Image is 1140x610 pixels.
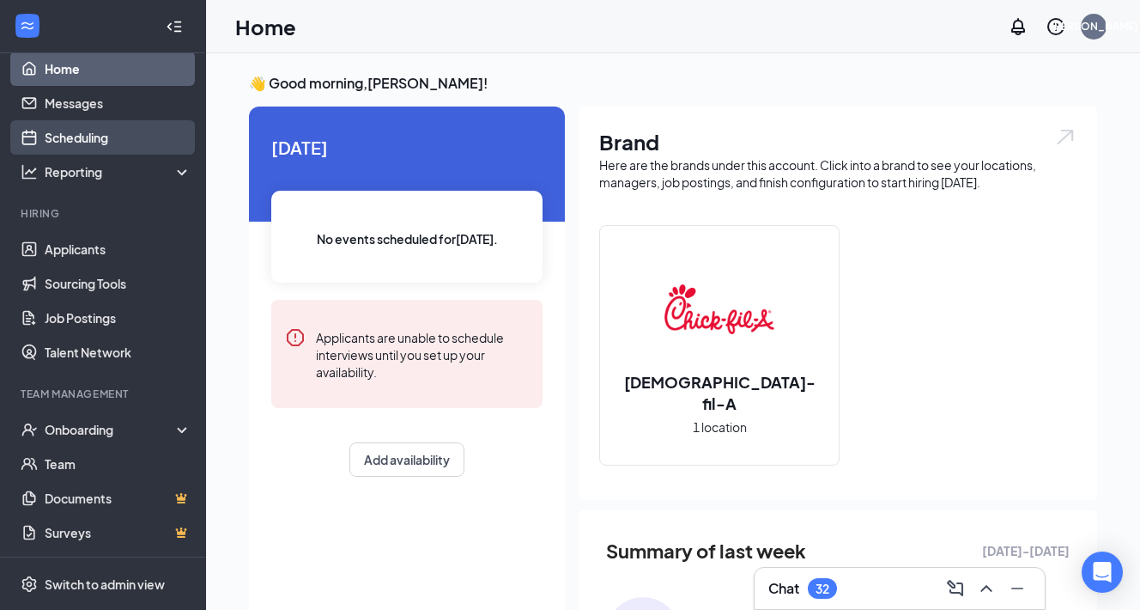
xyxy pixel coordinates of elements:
div: 32 [816,582,829,596]
svg: Analysis [21,163,38,180]
button: ChevronUp [973,575,1000,602]
svg: Collapse [166,18,183,35]
svg: Minimize [1007,578,1028,599]
h3: Chat [768,579,799,598]
svg: WorkstreamLogo [19,17,36,34]
div: Open Intercom Messenger [1082,552,1123,593]
a: DocumentsCrown [45,481,191,515]
div: Applicants are unable to schedule interviews until you set up your availability. [316,327,529,381]
svg: ComposeMessage [945,578,966,599]
div: Reporting [45,163,192,180]
div: Here are the brands under this account. Click into a brand to see your locations, managers, job p... [599,156,1076,191]
div: Hiring [21,206,188,221]
div: Team Management [21,387,188,401]
div: Onboarding [45,421,177,438]
button: Minimize [1004,575,1031,602]
h3: 👋 Good morning, [PERSON_NAME] ! [249,74,1097,93]
h2: [DEMOGRAPHIC_DATA]-fil-A [600,371,839,414]
svg: Notifications [1008,16,1028,37]
span: No events scheduled for [DATE] . [317,229,498,248]
img: Chick-fil-A [664,254,774,364]
span: [DATE] - [DATE] [982,541,1070,560]
button: ComposeMessage [942,575,969,602]
span: Summary of last week [606,536,806,566]
button: Add availability [349,442,464,477]
a: Talent Network [45,335,191,369]
a: Sourcing Tools [45,266,191,301]
span: 1 location [693,418,747,436]
svg: Error [285,327,306,348]
h1: Brand [599,127,1076,156]
a: SurveysCrown [45,515,191,550]
div: Switch to admin view [45,576,165,593]
svg: UserCheck [21,421,38,438]
img: open.6027fd2a22e1237b5b06.svg [1054,127,1076,147]
a: Messages [45,86,191,120]
svg: ChevronUp [976,578,997,599]
a: Home [45,52,191,86]
span: [DATE] [271,134,543,161]
a: Scheduling [45,120,191,155]
a: Team [45,447,191,481]
div: [PERSON_NAME] [1050,19,1138,34]
h1: Home [235,12,296,41]
svg: QuestionInfo [1046,16,1066,37]
svg: Settings [21,576,38,593]
a: Job Postings [45,301,191,335]
a: Applicants [45,232,191,266]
